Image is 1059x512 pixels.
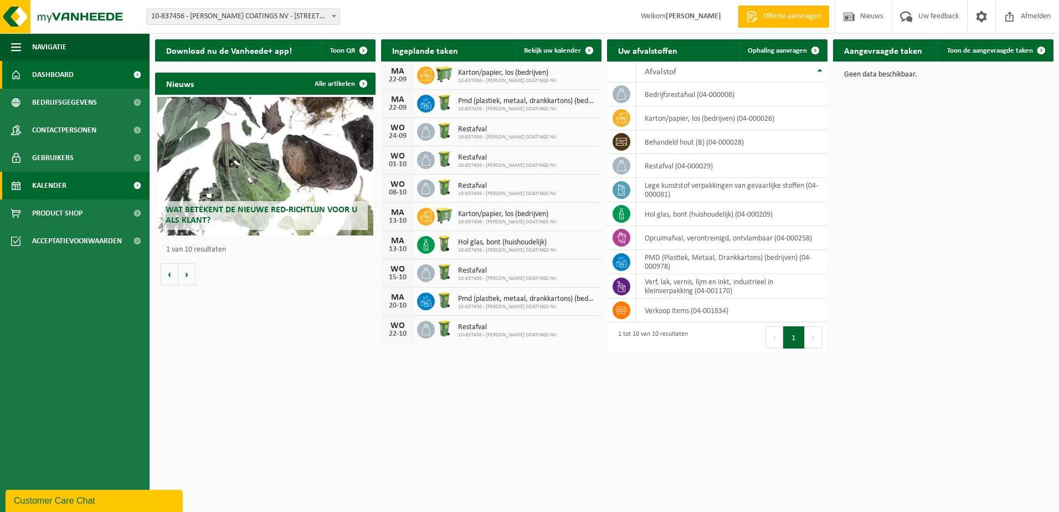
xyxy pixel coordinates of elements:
td: verf, lak, vernis, lijm en inkt, industrieel in kleinverpakking (04-001170) [636,274,827,299]
a: Offerte aanvragen [738,6,829,28]
span: 10-837456 - [PERSON_NAME] COATINGS NV [458,134,557,141]
span: 10-837456 - [PERSON_NAME] COATINGS NV [458,304,596,310]
span: Offerte aanvragen [760,11,824,22]
span: 10-837456 - [PERSON_NAME] COATINGS NV [458,332,557,339]
div: 13-10 [387,217,409,225]
div: 1 tot 10 van 10 resultaten [613,325,688,350]
span: Karton/papier, los (bedrijven) [458,69,557,78]
span: 10-837456 - DEBAL COATINGS NV - 8800 ROESELARE, ONLEDEBEEKSTRAAT 9 [147,9,340,24]
img: WB-0240-HPE-GN-50 [435,319,454,338]
iframe: chat widget [6,488,185,512]
span: Pmd (plastiek, metaal, drankkartons) (bedrijven) [458,295,596,304]
button: Previous [765,326,783,349]
p: 1 van 10 resultaten [166,246,370,254]
span: Navigatie [32,33,66,61]
img: WB-0240-HPE-GN-50 [435,291,454,310]
div: 13-10 [387,245,409,253]
button: Volgende [178,263,196,285]
a: Toon de aangevraagde taken [938,39,1052,62]
td: hol glas, bont (huishoudelijk) (04-000209) [636,202,827,226]
div: MA [387,293,409,302]
td: verkoop items (04-001834) [636,299,827,322]
td: restafval (04-000029) [636,154,827,178]
div: 24-09 [387,132,409,140]
span: Contactpersonen [32,116,96,144]
span: Product Shop [32,199,83,227]
td: behandeld hout (B) (04-000028) [636,130,827,154]
button: Next [805,326,822,349]
span: Restafval [458,323,557,332]
div: 15-10 [387,274,409,281]
div: WO [387,321,409,330]
img: WB-0240-HPE-GN-50 [435,178,454,197]
span: Afvalstof [645,68,676,76]
h2: Ingeplande taken [381,39,469,61]
span: 10-837456 - [PERSON_NAME] COATINGS NV [458,247,557,254]
span: Wat betekent de nieuwe RED-richtlijn voor u als klant? [166,206,357,225]
div: 01-10 [387,161,409,168]
div: 08-10 [387,189,409,197]
span: 10-837456 - [PERSON_NAME] COATINGS NV [458,162,557,169]
div: WO [387,124,409,132]
span: Kalender [32,172,66,199]
td: bedrijfsrestafval (04-000008) [636,83,827,106]
h2: Nieuws [155,73,205,94]
img: WB-0240-HPE-GN-50 [435,121,454,140]
div: 20-10 [387,302,409,310]
h2: Uw afvalstoffen [607,39,688,61]
h2: Download nu de Vanheede+ app! [155,39,303,61]
span: Pmd (plastiek, metaal, drankkartons) (bedrijven) [458,97,596,106]
img: WB-0240-HPE-GN-50 [435,150,454,168]
div: WO [387,265,409,274]
a: Bekijk uw kalender [515,39,600,62]
div: WO [387,152,409,161]
div: MA [387,208,409,217]
h2: Aangevraagde taken [833,39,933,61]
span: Restafval [458,182,557,191]
img: WB-0660-HPE-GN-50 [435,206,454,225]
button: Toon QR [321,39,374,62]
p: Geen data beschikbaar. [844,71,1042,79]
td: karton/papier, los (bedrijven) (04-000026) [636,106,827,130]
div: MA [387,67,409,76]
td: opruimafval, verontreinigd, ontvlambaar (04-000258) [636,226,827,250]
div: 22-10 [387,330,409,338]
a: Wat betekent de nieuwe RED-richtlijn voor u als klant? [157,97,373,235]
td: lege kunststof verpakkingen van gevaarlijke stoffen (04-000081) [636,178,827,202]
button: Vorige [161,263,178,285]
span: 10-837456 - [PERSON_NAME] COATINGS NV [458,106,596,112]
span: Dashboard [32,61,74,89]
span: Restafval [458,153,557,162]
span: Toon de aangevraagde taken [947,47,1033,54]
a: Alle artikelen [306,73,374,95]
td: PMD (Plastiek, Metaal, Drankkartons) (bedrijven) (04-000978) [636,250,827,274]
span: Bekijk uw kalender [524,47,581,54]
span: 10-837456 - DEBAL COATINGS NV - 8800 ROESELARE, ONLEDEBEEKSTRAAT 9 [146,8,340,25]
button: 1 [783,326,805,349]
span: Restafval [458,125,557,134]
span: 10-837456 - [PERSON_NAME] COATINGS NV [458,219,557,226]
strong: [PERSON_NAME] [666,12,721,21]
a: Ophaling aanvragen [739,39,826,62]
span: Toon QR [330,47,355,54]
div: MA [387,237,409,245]
div: WO [387,180,409,189]
img: WB-0140-HPE-GN-50 [435,234,454,253]
span: 10-837456 - [PERSON_NAME] COATINGS NV [458,191,557,197]
img: WB-0240-HPE-GN-50 [435,93,454,112]
span: Ophaling aanvragen [748,47,807,54]
span: Gebruikers [32,144,74,172]
span: Acceptatievoorwaarden [32,227,122,255]
img: WB-0660-HPE-GN-50 [435,65,454,84]
span: Restafval [458,267,557,275]
div: 22-09 [387,76,409,84]
span: Bedrijfsgegevens [32,89,97,116]
span: Hol glas, bont (huishoudelijk) [458,238,557,247]
div: MA [387,95,409,104]
span: 10-837456 - [PERSON_NAME] COATINGS NV [458,275,557,282]
span: Karton/papier, los (bedrijven) [458,210,557,219]
img: WB-0240-HPE-GN-50 [435,263,454,281]
div: 22-09 [387,104,409,112]
span: 10-837456 - [PERSON_NAME] COATINGS NV [458,78,557,84]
